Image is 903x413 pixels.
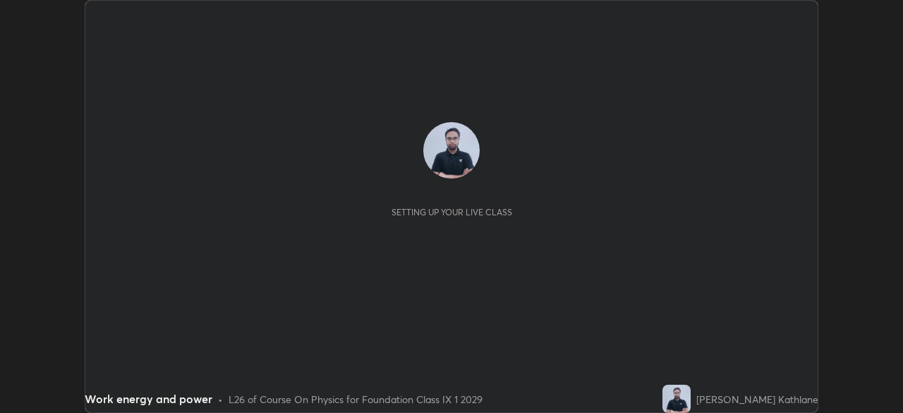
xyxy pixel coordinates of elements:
div: • [218,392,223,407]
div: Work energy and power [85,390,212,407]
div: [PERSON_NAME] Kathlane [696,392,818,407]
div: L26 of Course On Physics for Foundation Class IX 1 2029 [229,392,483,407]
img: 191c609c7ab1446baba581773504bcda.jpg [423,122,480,179]
div: Setting up your live class [392,207,512,217]
img: 191c609c7ab1446baba581773504bcda.jpg [662,385,691,413]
